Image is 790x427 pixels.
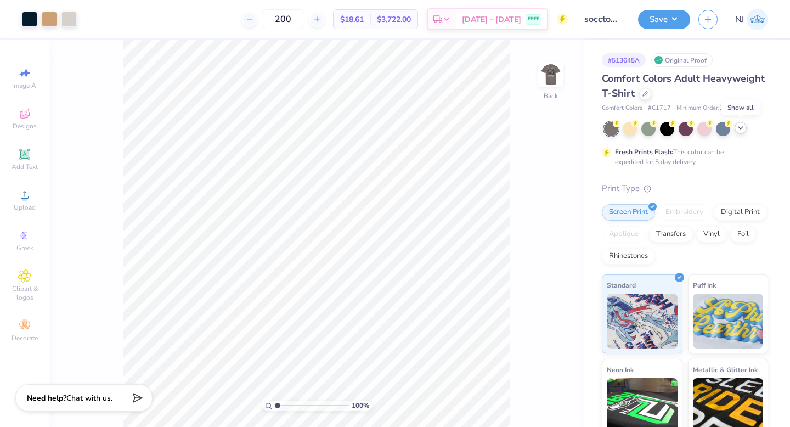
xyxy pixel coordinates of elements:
input: – – [262,9,304,29]
img: Nidhi Jariwala [747,9,768,30]
span: FREE [528,15,539,23]
span: Chat with us. [66,393,112,403]
img: Puff Ink [693,294,764,349]
a: NJ [735,9,768,30]
span: Clipart & logos [5,284,44,302]
div: Vinyl [696,226,727,243]
span: # C1717 [648,104,671,113]
span: Image AI [12,81,38,90]
span: Standard [607,279,636,291]
div: Digital Print [714,204,767,221]
span: Designs [13,122,37,131]
span: $18.61 [340,14,364,25]
div: Applique [602,226,646,243]
span: 100 % [352,401,369,411]
div: # 513645A [602,53,646,67]
div: Show all [721,100,760,115]
div: Foil [730,226,756,243]
span: Minimum Order: 24 + [676,104,731,113]
span: Metallic & Glitter Ink [693,364,758,375]
span: NJ [735,13,744,26]
img: Back [540,64,562,86]
span: Greek [16,244,33,252]
div: Embroidery [658,204,710,221]
span: [DATE] - [DATE] [462,14,521,25]
span: Decorate [12,334,38,342]
span: $3,722.00 [377,14,411,25]
span: Puff Ink [693,279,716,291]
button: Save [638,10,690,29]
span: Add Text [12,162,38,171]
strong: Need help? [27,393,66,403]
div: Transfers [649,226,693,243]
div: Print Type [602,182,768,195]
div: Original Proof [651,53,713,67]
strong: Fresh Prints Flash: [615,148,673,156]
div: Screen Print [602,204,655,221]
span: Comfort Colors Adult Heavyweight T-Shirt [602,72,765,100]
div: Back [544,91,558,101]
input: Untitled Design [576,8,630,30]
span: Neon Ink [607,364,634,375]
img: Standard [607,294,678,349]
span: Comfort Colors [602,104,642,113]
div: Rhinestones [602,248,655,265]
div: This color can be expedited for 5 day delivery. [615,147,750,167]
span: Upload [14,203,36,212]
